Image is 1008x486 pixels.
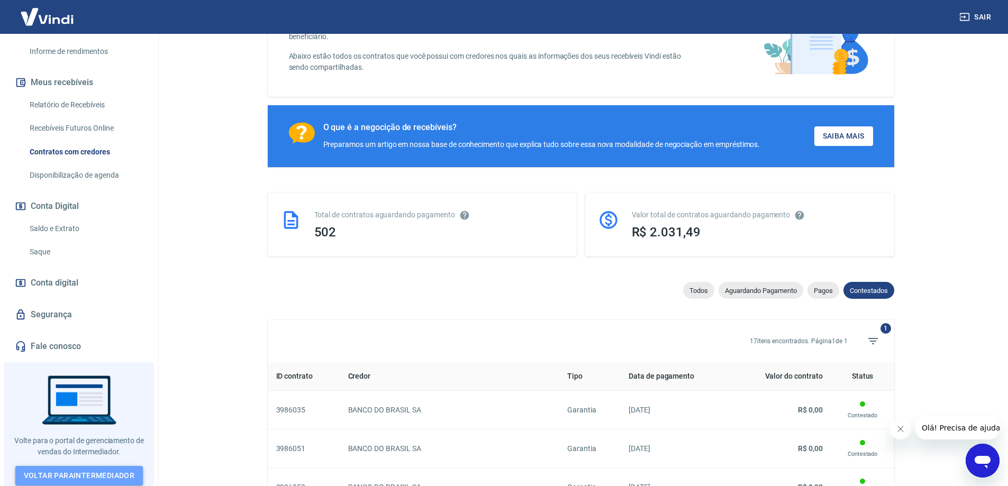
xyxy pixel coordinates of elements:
div: Todos [683,282,714,299]
div: Contestados [843,282,894,299]
svg: Esses contratos não se referem à Vindi, mas sim a outras instituições. [459,210,470,221]
span: Conta digital [31,276,78,290]
span: Filtros [860,328,886,354]
p: Garantia [567,405,612,416]
th: ID contrato [268,362,340,391]
span: Pagos [807,287,839,295]
button: Meus recebíveis [13,71,146,94]
a: Saldo e Extrato [25,218,146,240]
p: 3986035 [276,405,331,416]
p: [DATE] [629,405,722,416]
div: Aguardando Pagamento [719,282,803,299]
div: 502 [314,225,564,240]
a: Contratos com credores [25,141,146,163]
div: Este contrato foi contestado e o valor foi liberado em sua conta Vindi. [840,399,886,420]
span: R$ 2.031,49 [632,225,701,240]
span: Todos [683,287,714,295]
strong: R$ 0,00 [798,406,823,414]
p: Contestado [840,411,886,420]
div: Preparamos um artigo em nossa base de conhecimento que explica tudo sobre essa nova modalidade de... [323,139,760,150]
p: [DATE] [629,443,722,454]
span: 1 [880,323,891,334]
a: Relatório de Recebíveis [25,94,146,116]
a: Voltar paraIntermediador [15,466,143,485]
a: Conta digital [13,271,146,295]
th: Tipo [559,362,620,391]
th: Credor [340,362,559,391]
img: Vindi [13,1,81,33]
strong: R$ 0,00 [798,444,823,453]
svg: O valor comprometido não se refere a pagamentos pendentes na Vindi e sim como garantia a outras i... [794,210,805,221]
iframe: Fechar mensagem [890,418,911,439]
div: Valor total de contratos aguardando pagamento [632,209,882,221]
span: Aguardando Pagamento [719,287,803,295]
a: Saque [25,241,146,263]
a: Saiba Mais [814,126,873,146]
a: Informe de rendimentos [25,41,146,62]
img: Ícone com um ponto de interrogação. [289,122,315,144]
p: Garantia [567,443,612,454]
th: Valor do contrato [731,362,831,391]
th: Data de pagamento [620,362,731,391]
iframe: Mensagem da empresa [915,416,1000,439]
button: Sair [957,7,995,27]
iframe: Botão para abrir a janela de mensagens [966,444,1000,478]
div: Este contrato foi contestado e o valor foi liberado em sua conta Vindi. [840,438,886,459]
p: BANCO DO BRASIL SA [348,405,550,416]
a: Segurança [13,303,146,326]
th: Status [831,362,894,391]
a: Recebíveis Futuros Online [25,117,146,139]
span: Olá! Precisa de ajuda? [6,7,89,16]
a: Disponibilização de agenda [25,164,146,186]
p: Abaixo estão todos os contratos que você possui com credores nos quais as informações dos seus re... [289,51,698,73]
button: Conta Digital [13,195,146,218]
p: 3986051 [276,443,331,454]
div: Pagos [807,282,839,299]
p: BANCO DO BRASIL SA [348,443,550,454]
p: Contestado [840,450,886,459]
p: 17 itens encontrados. Página 1 de 1 [750,336,848,346]
a: Fale conosco [13,335,146,358]
div: Total de contratos aguardando pagamento [314,209,564,221]
span: Contestados [843,287,894,295]
div: O que é a negocição de recebíveis? [323,122,760,133]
